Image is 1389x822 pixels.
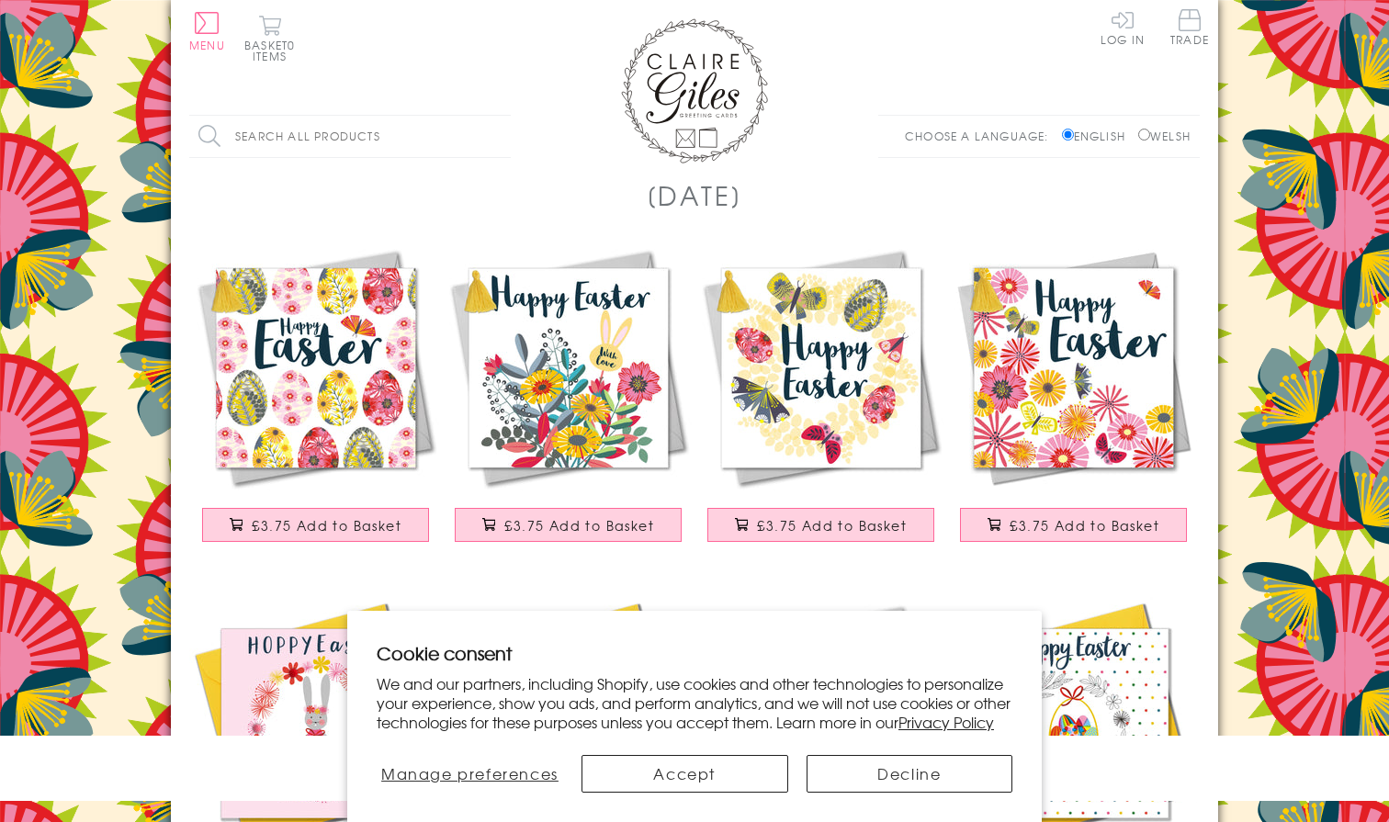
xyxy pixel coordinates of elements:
label: Welsh [1138,128,1191,144]
button: Decline [807,755,1013,793]
a: Trade [1170,9,1209,49]
button: Menu [189,12,225,51]
button: Manage preferences [377,755,563,793]
img: Easter Greeting Card, Butterflies & Eggs, Embellished with a colourful tassel [694,242,947,494]
img: Easter Card, Rows of Eggs, Happy Easter, Embellished with a colourful tassel [189,242,442,494]
a: Log In [1101,9,1145,45]
h1: [DATE] [647,176,743,214]
span: £3.75 Add to Basket [252,516,401,535]
button: £3.75 Add to Basket [960,508,1188,542]
input: Search [492,116,511,157]
span: £3.75 Add to Basket [1010,516,1159,535]
img: Easter Card, Bouquet, Happy Easter, Embellished with a colourful tassel [442,242,694,494]
p: We and our partners, including Shopify, use cookies and other technologies to personalize your ex... [377,674,1012,731]
a: Easter Card, Rows of Eggs, Happy Easter, Embellished with a colourful tassel £3.75 Add to Basket [189,242,442,560]
button: Basket0 items [244,15,295,62]
input: English [1062,129,1074,141]
p: Choose a language: [905,128,1058,144]
input: Search all products [189,116,511,157]
span: £3.75 Add to Basket [757,516,907,535]
img: Claire Giles Greetings Cards [621,18,768,163]
a: Easter Greeting Card, Butterflies & Eggs, Embellished with a colourful tassel £3.75 Add to Basket [694,242,947,560]
img: Easter Card, Tumbling Flowers, Happy Easter, Embellished with a colourful tassel [947,242,1200,494]
span: Trade [1170,9,1209,45]
input: Welsh [1138,129,1150,141]
a: Privacy Policy [898,711,994,733]
h2: Cookie consent [377,640,1012,666]
button: £3.75 Add to Basket [455,508,683,542]
button: £3.75 Add to Basket [707,508,935,542]
span: £3.75 Add to Basket [504,516,654,535]
a: Easter Card, Tumbling Flowers, Happy Easter, Embellished with a colourful tassel £3.75 Add to Basket [947,242,1200,560]
span: Menu [189,37,225,53]
a: Easter Card, Bouquet, Happy Easter, Embellished with a colourful tassel £3.75 Add to Basket [442,242,694,560]
button: Accept [582,755,788,793]
span: 0 items [253,37,295,64]
label: English [1062,128,1135,144]
button: £3.75 Add to Basket [202,508,430,542]
span: Manage preferences [381,762,559,784]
